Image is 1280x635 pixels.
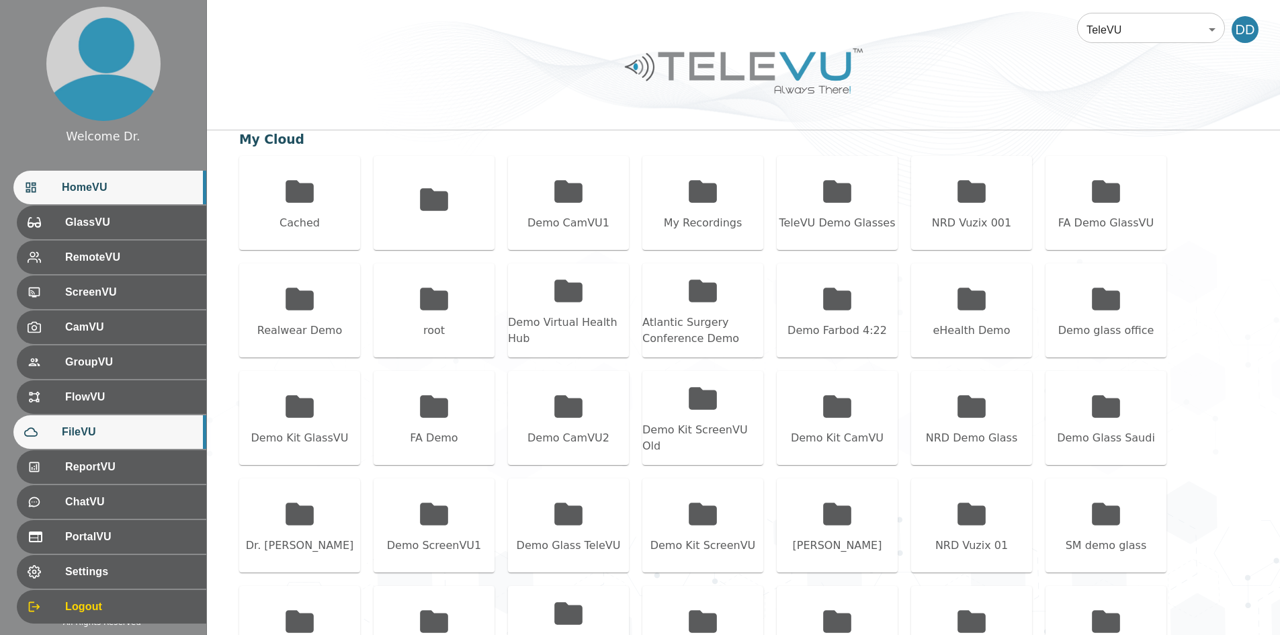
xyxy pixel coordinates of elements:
[787,323,887,339] div: Demo Farbod 4:22
[65,284,196,300] span: ScreenVU
[650,538,756,554] div: Demo Kit ScreenVU
[779,215,895,231] div: TeleVU Demo Glasses
[13,415,206,449] div: FileVU
[17,206,206,239] div: GlassVU
[933,323,1010,339] div: eHealth Demo
[17,380,206,414] div: FlowVU
[17,345,206,379] div: GroupVU
[17,485,206,519] div: ChatVU
[65,214,196,230] span: GlassVU
[17,450,206,484] div: ReportVU
[13,171,206,204] div: HomeVU
[410,430,458,446] div: FA Demo
[17,590,206,624] div: Logout
[623,43,865,99] img: Logo
[65,249,196,265] span: RemoteVU
[17,241,206,274] div: RemoteVU
[257,323,342,339] div: Realwear Demo
[251,430,349,446] div: Demo Kit GlassVU
[1077,11,1225,48] div: TeleVU
[508,314,629,347] div: Demo Virtual Health Hub
[66,128,140,145] div: Welcome Dr.
[935,538,1008,554] div: NRD Vuzix 01
[932,215,1011,231] div: NRD Vuzix 001
[791,430,884,446] div: Demo Kit CamVU
[65,319,196,335] span: CamVU
[246,538,354,554] div: Dr. [PERSON_NAME]
[62,424,196,440] span: FileVU
[527,215,609,231] div: Demo CamVU1
[1057,430,1155,446] div: Demo Glass Saudi
[1058,323,1154,339] div: Demo glass office
[642,422,763,454] div: Demo Kit ScreenVU Old
[46,7,161,121] img: profile.png
[517,538,621,554] div: Demo Glass TeleVU
[65,389,196,405] span: FlowVU
[17,555,206,589] div: Settings
[1058,215,1154,231] div: FA Demo GlassVU
[642,314,763,347] div: Atlantic Surgery Conference Demo
[65,459,196,475] span: ReportVU
[1066,538,1147,554] div: SM demo glass
[527,430,609,446] div: Demo CamVU2
[65,494,196,510] span: ChatVU
[926,430,1017,446] div: NRD Demo Glass
[65,354,196,370] span: GroupVU
[387,538,481,554] div: Demo ScreenVU1
[793,538,882,554] div: [PERSON_NAME]
[65,564,196,580] span: Settings
[280,215,320,231] div: Cached
[62,179,196,196] span: HomeVU
[17,276,206,309] div: ScreenVU
[17,310,206,344] div: CamVU
[239,130,304,149] div: My Cloud
[65,599,196,615] span: Logout
[664,215,742,231] div: My Recordings
[423,323,445,339] div: root
[65,529,196,545] span: PortalVU
[1232,16,1258,43] div: DD
[17,520,206,554] div: PortalVU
